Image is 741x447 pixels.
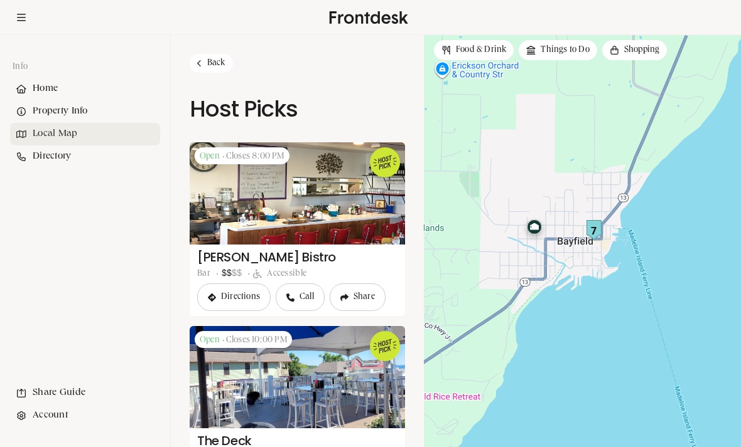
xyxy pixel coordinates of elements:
li: 3 of 3 [602,40,668,60]
li: Navigation item [10,100,160,123]
li: Navigation item [10,78,160,100]
div: Home [10,78,160,100]
div: Directory [10,145,160,168]
button: Things to Do [519,40,597,60]
div: Property Info [10,100,160,123]
li: Navigation item [10,404,160,427]
button: Share [330,283,386,311]
button: Shopping [602,40,668,60]
div: Local Map [10,123,160,145]
li: 1 of 3 [434,40,514,60]
button: Directions [197,283,271,311]
div: 7 [581,215,607,246]
li: Navigation item [10,382,160,404]
div: Share Guide [10,382,160,404]
li: Navigation item [10,145,160,168]
h1: Host Picks [190,95,405,122]
li: Navigation item [10,123,160,145]
a: Back [190,54,233,73]
button: Food & Drink [434,40,514,60]
li: 2 of 3 [519,40,597,60]
a: Call [276,283,325,311]
div: Account [10,404,160,427]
